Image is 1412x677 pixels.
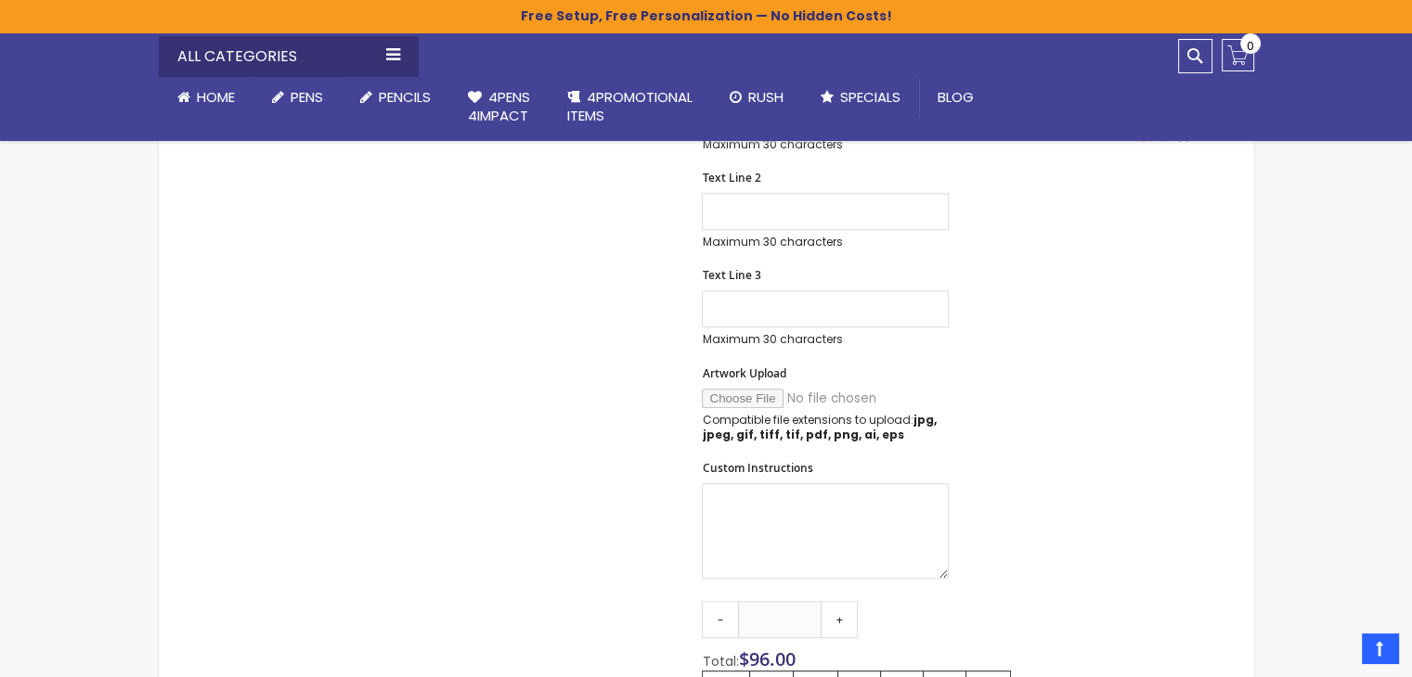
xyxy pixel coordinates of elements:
a: Home [159,77,253,118]
span: Home [197,87,235,107]
span: 4Pens 4impact [468,87,530,125]
span: Blog [938,87,974,107]
a: Specials [802,77,919,118]
span: 4PROMOTIONAL ITEMS [567,87,693,125]
p: Maximum 30 characters [702,137,949,152]
a: Blog [919,77,992,118]
a: Pencils [342,77,449,118]
a: Pens [253,77,342,118]
p: Maximum 30 characters [702,332,949,347]
a: 4Pens4impact [449,77,549,137]
p: Maximum 30 characters [702,235,949,249]
span: Text Line 2 [702,170,760,185]
span: Specials [840,87,900,107]
a: + [821,601,858,638]
span: Pens [291,87,323,107]
a: 4pens.com certificate URL [1056,133,1235,148]
strong: jpg, jpeg, gif, tiff, tif, pdf, png, ai, eps [702,412,936,442]
span: Artwork Upload [702,365,785,381]
iframe: Google Customer Reviews [1259,627,1412,677]
div: All Categories [159,36,419,77]
span: Total: [702,652,738,671]
a: 0 [1222,39,1254,71]
span: $ [738,646,795,671]
span: Custom Instructions [702,460,812,476]
p: Compatible file extensions to upload: [702,413,949,442]
span: Pencils [379,87,431,107]
span: 0 [1247,37,1254,55]
span: 96.00 [748,646,795,671]
span: Text Line 3 [702,267,760,283]
span: Rush [748,87,784,107]
a: 4PROMOTIONALITEMS [549,77,711,137]
a: - [702,601,739,638]
a: Rush [711,77,802,118]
